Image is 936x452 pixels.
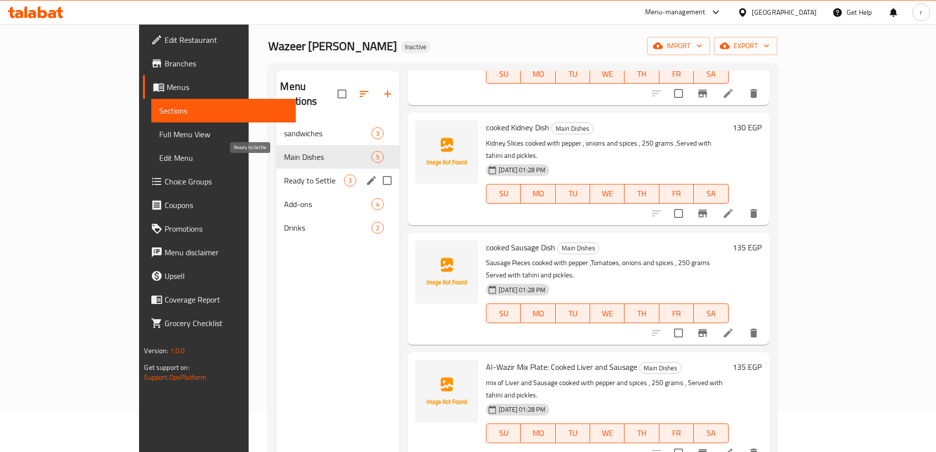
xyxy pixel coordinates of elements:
span: WE [594,306,621,321]
button: delete [742,321,766,345]
button: Add section [376,82,399,106]
button: FR [659,64,694,84]
a: Coupons [143,193,295,217]
a: Coverage Report [143,288,295,311]
button: MO [521,184,555,204]
h6: 135 EGP [733,360,762,374]
img: cooked Kidney Dish [415,121,478,183]
a: Branches [143,52,295,75]
p: Sausage Pieces cooked with pepper ,Tomatoes, onions and spices , 250 grams Served with tahini and... [486,257,728,281]
button: FR [659,184,694,204]
span: WE [594,186,621,201]
button: TU [556,184,590,204]
button: WE [590,184,624,204]
a: Menus [143,75,295,99]
h2: Menu sections [280,79,338,109]
button: FR [659,303,694,323]
span: Main Dishes [558,242,599,254]
h6: 135 EGP [733,241,762,254]
span: Menus [167,81,287,93]
button: WE [590,64,624,84]
button: export [714,37,777,55]
button: FR [659,423,694,443]
span: sandwiches [284,127,371,139]
button: SU [486,303,521,323]
span: Main Dishes [640,362,681,374]
span: Al-Wazir Mix Plate: Cooked Liver and Sausage [486,360,637,374]
button: TU [556,423,590,443]
img: cooked Sausage Dish [415,241,478,303]
span: cooked Sausage Dish [486,240,555,255]
span: Drinks [284,222,371,234]
div: items [371,127,384,139]
img: Al-Wazir Mix Plate: Cooked Liver and Sausage [415,360,478,423]
a: Full Menu View [151,122,295,146]
span: MO [525,186,551,201]
button: TU [556,64,590,84]
span: MO [525,306,551,321]
span: SA [698,426,724,440]
span: TU [560,67,586,81]
span: WE [594,426,621,440]
div: Main Dishes [639,362,681,374]
button: delete [742,202,766,225]
span: TH [628,426,655,440]
span: FR [663,186,690,201]
button: SU [486,423,521,443]
div: items [371,198,384,210]
span: Branches [165,58,287,69]
span: SA [698,67,724,81]
nav: Menu sections [276,118,399,243]
span: 1.0.0 [170,344,185,357]
span: SU [490,67,517,81]
a: Support.OpsPlatform [144,371,206,384]
span: Version: [144,344,168,357]
div: Main Dishes [551,122,594,134]
a: Menu disclaimer [143,241,295,264]
span: 4 [372,200,383,209]
div: Add-ons4 [276,192,399,216]
span: [DATE] 01:28 PM [495,165,549,175]
span: SU [490,186,517,201]
span: Add-ons [284,198,371,210]
span: Inactive [401,43,430,51]
span: import [655,40,702,52]
a: Promotions [143,217,295,241]
span: Ready to Settle [284,175,344,186]
span: Select to update [668,203,689,224]
div: [GEOGRAPHIC_DATA] [752,7,817,18]
span: FR [663,426,690,440]
span: Wazeer [PERSON_NAME] [268,35,397,57]
button: edit [364,173,379,188]
span: Main Dishes [284,151,371,163]
span: SA [698,306,724,321]
span: SU [490,306,517,321]
button: SA [694,64,728,84]
button: TH [624,64,659,84]
span: WE [594,67,621,81]
span: SA [698,186,724,201]
span: Promotions [165,223,287,235]
div: Menu-management [645,6,706,18]
span: MO [525,426,551,440]
div: sandwiches3 [276,121,399,145]
div: items [371,151,384,163]
span: 5 [372,152,383,162]
button: Branch-specific-item [691,202,714,225]
span: [DATE] 01:28 PM [495,405,549,414]
span: Coverage Report [165,294,287,305]
button: import [647,37,710,55]
button: SA [694,423,728,443]
button: SA [694,303,728,323]
span: Edit Restaurant [165,34,287,46]
span: Sections [159,105,287,117]
p: mix of Liver and Sausage cooked with pepper and spices , 250 grams , Served with tahini and pickles. [486,377,728,401]
span: TU [560,426,586,440]
button: TH [624,303,659,323]
div: Ready to Settle3edit [276,169,399,192]
span: FR [663,67,690,81]
div: Drinks2 [276,216,399,240]
span: MO [525,67,551,81]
